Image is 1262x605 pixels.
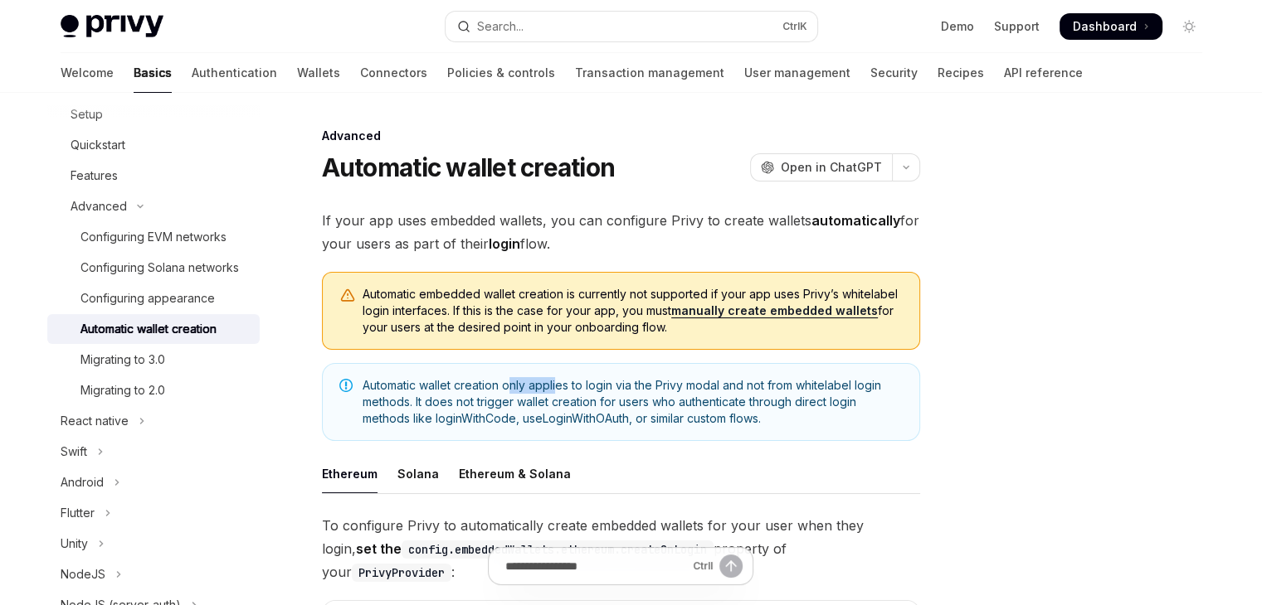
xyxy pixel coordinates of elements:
a: Recipes [938,53,984,93]
div: Ethereum [322,454,378,493]
button: Toggle React native section [47,406,260,436]
div: Advanced [322,128,920,144]
div: Quickstart [71,135,125,155]
a: API reference [1004,53,1083,93]
button: Toggle Flutter section [47,498,260,528]
a: manually create embedded wallets [671,303,878,318]
div: Swift [61,442,87,462]
button: Toggle Advanced section [47,191,260,221]
button: Open search [446,12,817,41]
strong: automatically [811,212,900,229]
a: Security [870,53,918,93]
button: Toggle Swift section [47,437,260,467]
div: Configuring Solana networks [80,258,239,278]
div: Migrating to 3.0 [80,350,165,370]
a: Automatic wallet creation [47,314,260,344]
div: Solana [397,454,439,493]
a: User management [744,53,850,93]
a: Dashboard [1060,13,1162,40]
div: Features [71,166,118,186]
div: Flutter [61,503,95,523]
a: Migrating to 3.0 [47,345,260,375]
img: light logo [61,15,163,38]
div: Advanced [71,196,127,216]
a: Configuring appearance [47,283,260,313]
div: Search... [477,17,524,36]
strong: login [489,235,520,252]
a: Basics [134,53,172,93]
span: Ctrl K [782,20,807,33]
span: Dashboard [1073,18,1137,35]
button: Open in ChatGPT [750,153,892,181]
button: Send message [719,554,743,578]
button: Toggle Unity section [47,529,260,559]
svg: Warning [339,288,356,304]
a: Demo [941,18,974,35]
span: To configure Privy to automatically create embedded wallets for your user when they login, proper... [322,514,920,583]
div: React native [61,411,129,431]
strong: set the [356,540,714,557]
span: Automatic wallet creation only applies to login via the Privy modal and not from whitelabel login... [363,377,903,427]
div: Android [61,472,104,492]
div: Ethereum & Solana [459,454,571,493]
a: Policies & controls [447,53,555,93]
div: Configuring appearance [80,288,215,308]
a: Welcome [61,53,114,93]
a: Migrating to 2.0 [47,375,260,405]
div: Automatic wallet creation [80,319,217,339]
a: Connectors [360,53,427,93]
a: Transaction management [575,53,724,93]
a: Authentication [192,53,277,93]
svg: Note [339,379,353,392]
a: Configuring EVM networks [47,222,260,252]
a: Configuring Solana networks [47,253,260,283]
span: If your app uses embedded wallets, you can configure Privy to create wallets for your users as pa... [322,209,920,255]
code: config.embeddedWallets.ethereum.createOnLogin [402,540,714,559]
a: Features [47,161,260,191]
button: Toggle Android section [47,467,260,497]
span: Automatic embedded wallet creation is currently not supported if your app uses Privy’s whitelabel... [363,286,903,336]
div: NodeJS [61,564,105,584]
input: Ask a question... [505,548,686,584]
div: Unity [61,534,88,554]
a: Quickstart [47,130,260,160]
button: Toggle NodeJS section [47,559,260,589]
div: Migrating to 2.0 [80,380,165,400]
span: Open in ChatGPT [781,159,882,176]
h1: Automatic wallet creation [322,152,615,182]
a: Support [994,18,1040,35]
a: Wallets [297,53,340,93]
button: Toggle dark mode [1176,13,1202,40]
div: Configuring EVM networks [80,227,227,247]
